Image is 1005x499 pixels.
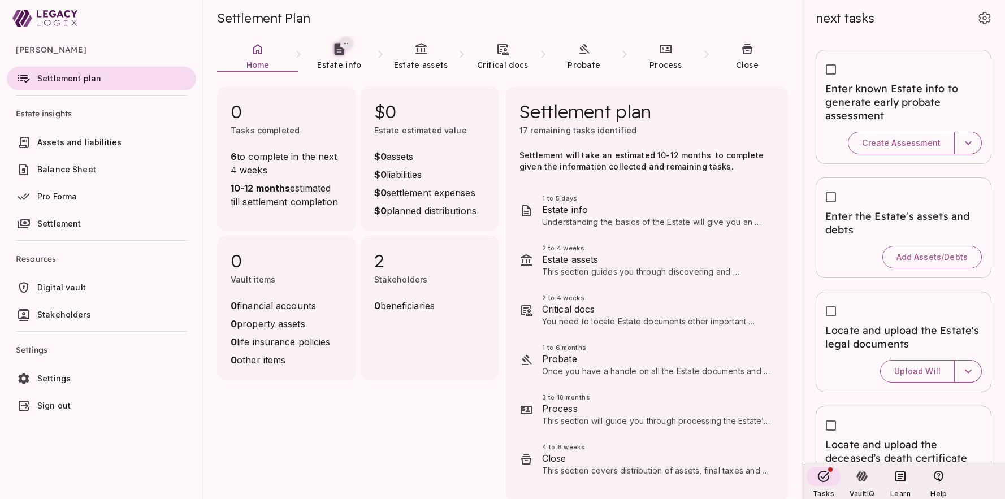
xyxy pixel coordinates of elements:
span: Stakeholders [374,275,428,284]
strong: $0 [374,169,387,180]
strong: 6 [231,151,237,162]
span: beneficiaries [374,299,435,313]
span: Process [649,60,682,70]
span: Upload Will [894,366,941,376]
span: Probate [542,352,770,366]
span: $0 [374,100,486,123]
span: 2 to 4 weeks [542,244,770,253]
span: [PERSON_NAME] [16,36,187,63]
span: assets [374,150,476,163]
a: Sign out [7,394,196,418]
span: Once you have a handle on all the Estate documents and assets, you can make a final determination... [542,366,770,466]
span: 1 to 5 days [542,194,770,203]
span: Stakeholders [37,310,91,319]
span: Settlement will take an estimated 10-12 months to complete given the information collected and re... [519,150,766,171]
a: Assets and liabilities [7,131,196,154]
strong: $0 [374,151,387,162]
span: Assets and liabilities [37,137,122,147]
span: Vault items [231,275,276,284]
span: Estate assets [542,253,770,266]
strong: 0 [374,300,380,311]
button: Add Assets/Debts [882,246,982,268]
span: settlement expenses [374,186,476,199]
span: Tasks [813,489,834,498]
div: 3 to 18 monthsProcessThis section will guide you through processing the Estate’s assets. Tasks re... [506,385,788,435]
div: 2 to 4 weeksEstate assetsThis section guides you through discovering and documenting the deceased... [506,236,788,285]
a: Settings [7,367,196,390]
div: 2 to 4 weeksCritical docsYou need to locate Estate documents other important items to settle the ... [506,285,788,335]
span: Tasks completed [231,125,300,135]
span: This section will guide you through processing the Estate’s assets. Tasks related to your specifi... [542,416,770,459]
span: 0 [231,100,343,123]
div: Enter the Estate's assets and debtsAdd Assets/Debts [816,177,991,278]
span: 0 [231,249,343,272]
span: 3 to 18 months [542,393,770,402]
span: Pro Forma [37,192,77,201]
span: Estate info [542,203,770,216]
strong: $0 [374,187,387,198]
div: 1 to 5 daysEstate infoUnderstanding the basics of the Estate will give you an early perspective o... [506,186,788,236]
span: Settlement plan [519,100,651,123]
span: Add Assets/Debts [896,252,968,262]
div: Locate and upload the Estate's legal documentsUpload Will [816,292,991,392]
span: Close [542,452,770,465]
span: Probate [568,60,600,70]
span: Settlement [37,219,81,228]
span: This section guides you through discovering and documenting the deceased's financial assets and l... [542,267,770,344]
div: Enter known Estate info to generate early probate assessmentCreate Assessment [816,50,991,164]
span: to complete in the next 4 weeks [231,150,343,177]
span: estimated till settlement completion [231,181,343,209]
span: life insurance policies [231,335,330,349]
span: Create Assessment [862,138,941,148]
strong: 0 [231,318,237,329]
p: Understanding the basics of the Estate will give you an early perspective on what’s in store for ... [542,216,770,228]
div: 0Tasks completed6to complete in the next 4 weeks10-12 monthsestimated till settlement completion [217,86,356,231]
span: 17 remaining tasks identified [519,125,636,135]
span: Balance Sheet [37,164,96,174]
span: Settlement plan [37,73,101,83]
span: Critical docs [477,60,529,70]
span: Estate info [317,60,361,70]
div: 2Stakeholders0beneficiaries [361,236,500,380]
span: You need to locate Estate documents other important items to settle the Estate, such as insurance... [542,316,755,371]
strong: $0 [374,205,387,216]
span: Enter known Estate info to generate early probate assessment [825,82,982,123]
span: Sign out [37,401,71,410]
span: Locate and upload the Estate's legal documents [825,324,982,351]
span: Process [542,402,770,415]
strong: 0 [231,354,237,366]
span: property assets [231,317,330,331]
div: 0Vault items0financial accounts0property assets0life insurance policies0other items [217,236,356,380]
span: 2 to 4 weeks [542,293,770,302]
button: Create Assessment [848,132,955,154]
div: 1 to 6 monthsProbateOnce you have a handle on all the Estate documents and assets, you can make a... [506,335,788,385]
span: Home [246,60,270,70]
span: Learn [890,489,911,498]
span: Estate insights [16,100,187,127]
a: Digital vault [7,276,196,300]
strong: 0 [231,300,237,311]
span: 2 [374,249,486,272]
span: liabilities [374,168,476,181]
a: Settlement [7,212,196,236]
span: planned distributions [374,204,476,218]
span: 1 to 6 months [542,343,770,352]
span: Help [930,489,947,498]
strong: 0 [231,336,237,348]
div: 4 to 6 weeksCloseThis section covers distribution of assets, final taxes and accounting, and how ... [506,435,788,484]
span: Digital vault [37,283,86,292]
span: Settings [37,374,71,383]
span: Critical docs [542,302,770,316]
span: Settings [16,336,187,363]
button: Upload Will [880,360,955,383]
span: Settlement Plan [217,10,310,26]
span: Estate assets [394,60,448,70]
a: Settlement plan [7,67,196,90]
span: 4 to 6 weeks [542,442,770,452]
a: Pro Forma [7,185,196,209]
span: Locate and upload the deceased’s death certificate [825,438,982,465]
span: Enter the Estate's assets and debts [825,210,982,237]
strong: 10-12 months [231,183,290,194]
span: Estate estimated value [374,125,467,135]
span: financial accounts [231,299,330,313]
